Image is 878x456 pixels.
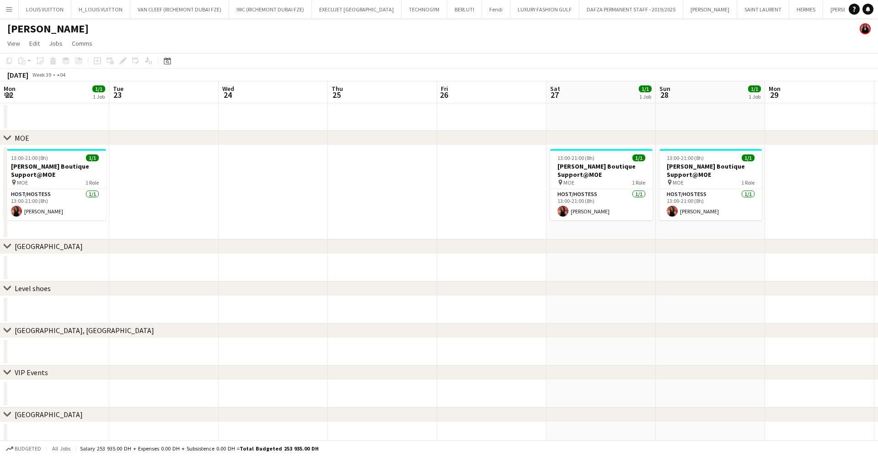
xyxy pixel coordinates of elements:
[7,70,28,80] div: [DATE]
[769,85,781,93] span: Mon
[4,149,106,220] app-job-card: 13:00-21:00 (8h)1/1[PERSON_NAME] Boutique Support@MOE MOE1 RoleHost/Hostess1/113:00-21:00 (8h)[PE...
[71,0,130,18] button: H_LOUIS VUITTON
[639,93,651,100] div: 1 Job
[482,0,510,18] button: Fendi
[579,0,683,18] button: DAFZA PERMANENT STAFF - 2019/2025
[17,179,28,186] span: MOE
[30,71,53,78] span: Week 39
[15,410,83,419] div: [GEOGRAPHIC_DATA]
[222,85,234,93] span: Wed
[15,326,154,335] div: [GEOGRAPHIC_DATA], [GEOGRAPHIC_DATA]
[742,154,755,161] span: 1/1
[26,37,43,49] a: Edit
[659,149,762,220] app-job-card: 13:00-21:00 (8h)1/1[PERSON_NAME] Boutique Support@MOE MOE1 RoleHost/Hostess1/113:00-21:00 (8h)[PE...
[15,284,51,293] div: Level shoes
[45,37,66,49] a: Jobs
[659,162,762,179] h3: [PERSON_NAME] Boutique Support@MOE
[15,242,83,251] div: [GEOGRAPHIC_DATA]
[7,22,89,36] h1: [PERSON_NAME]
[749,93,760,100] div: 1 Job
[550,162,653,179] h3: [PERSON_NAME] Boutique Support@MOE
[92,85,105,92] span: 1/1
[557,154,594,161] span: 13:00-21:00 (8h)
[80,445,319,452] div: Salary 253 935.00 DH + Expenses 0.00 DH + Subsistence 0.00 DH =
[50,445,72,452] span: All jobs
[658,90,670,100] span: 28
[748,85,761,92] span: 1/1
[93,93,105,100] div: 1 Job
[113,85,123,93] span: Tue
[4,162,106,179] h3: [PERSON_NAME] Boutique Support@MOE
[447,0,482,18] button: BERLUTI
[19,0,71,18] button: LOUIS VUITTON
[550,189,653,220] app-card-role: Host/Hostess1/113:00-21:00 (8h)[PERSON_NAME]
[130,0,229,18] button: VAN CLEEF (RICHEMONT DUBAI FZE)
[632,154,645,161] span: 1/1
[767,90,781,100] span: 29
[330,90,343,100] span: 25
[68,37,96,49] a: Comms
[4,37,24,49] a: View
[2,90,16,100] span: 22
[29,39,40,48] span: Edit
[229,0,312,18] button: IWC (RICHEMONT DUBAI FZE)
[5,444,43,454] button: Budgeted
[4,189,106,220] app-card-role: Host/Hostess1/113:00-21:00 (8h)[PERSON_NAME]
[860,23,871,34] app-user-avatar: Maria Fernandes
[4,85,16,93] span: Mon
[673,179,684,186] span: MOE
[7,39,20,48] span: View
[15,445,41,452] span: Budgeted
[86,154,99,161] span: 1/1
[683,0,737,18] button: [PERSON_NAME]
[57,71,65,78] div: +04
[312,0,402,18] button: EXECUJET [GEOGRAPHIC_DATA]
[632,179,645,186] span: 1 Role
[639,85,652,92] span: 1/1
[439,90,448,100] span: 26
[112,90,123,100] span: 23
[550,149,653,220] app-job-card: 13:00-21:00 (8h)1/1[PERSON_NAME] Boutique Support@MOE MOE1 RoleHost/Hostess1/113:00-21:00 (8h)[PE...
[667,154,704,161] span: 13:00-21:00 (8h)
[332,85,343,93] span: Thu
[86,179,99,186] span: 1 Role
[563,179,574,186] span: MOE
[15,133,29,143] div: MOE
[550,85,560,93] span: Sat
[510,0,579,18] button: LUXURY FASHION GULF
[441,85,448,93] span: Fri
[240,445,319,452] span: Total Budgeted 253 935.00 DH
[741,179,755,186] span: 1 Role
[402,0,447,18] button: TECHNOGYM
[15,368,48,377] div: VIP Events
[659,85,670,93] span: Sun
[49,39,63,48] span: Jobs
[11,154,48,161] span: 13:00-21:00 (8h)
[72,39,92,48] span: Comms
[549,90,560,100] span: 27
[737,0,789,18] button: SAINT LAURENT
[659,189,762,220] app-card-role: Host/Hostess1/113:00-21:00 (8h)[PERSON_NAME]
[221,90,234,100] span: 24
[789,0,823,18] button: HERMES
